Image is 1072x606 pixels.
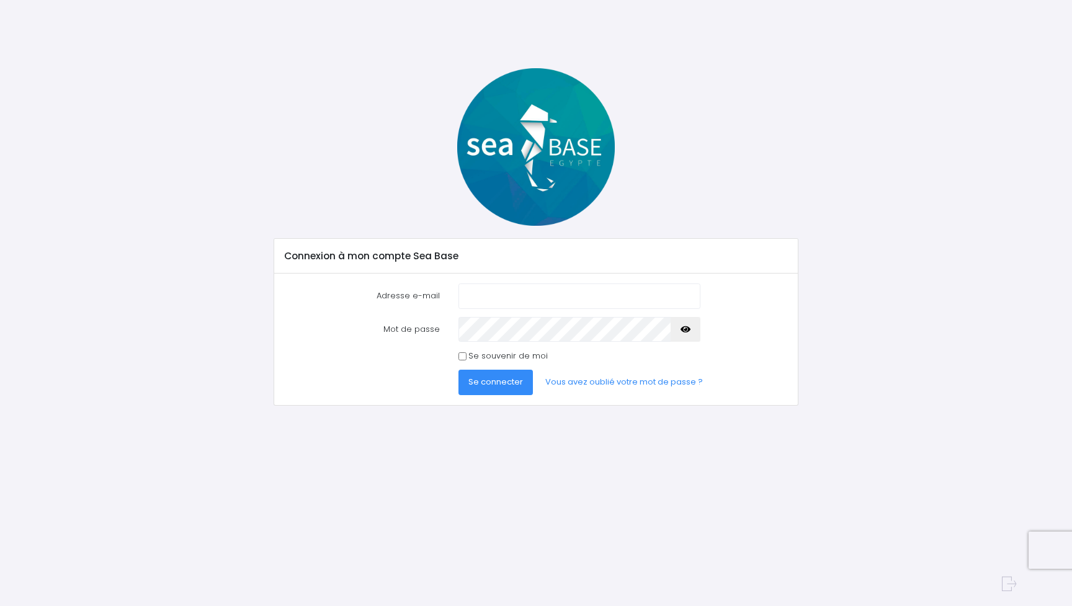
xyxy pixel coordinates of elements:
label: Adresse e-mail [275,283,449,308]
label: Mot de passe [275,317,449,342]
span: Se connecter [468,376,523,388]
div: Connexion à mon compte Sea Base [274,239,797,274]
a: Vous avez oublié votre mot de passe ? [535,370,713,394]
label: Se souvenir de moi [468,350,548,362]
button: Se connecter [458,370,533,394]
